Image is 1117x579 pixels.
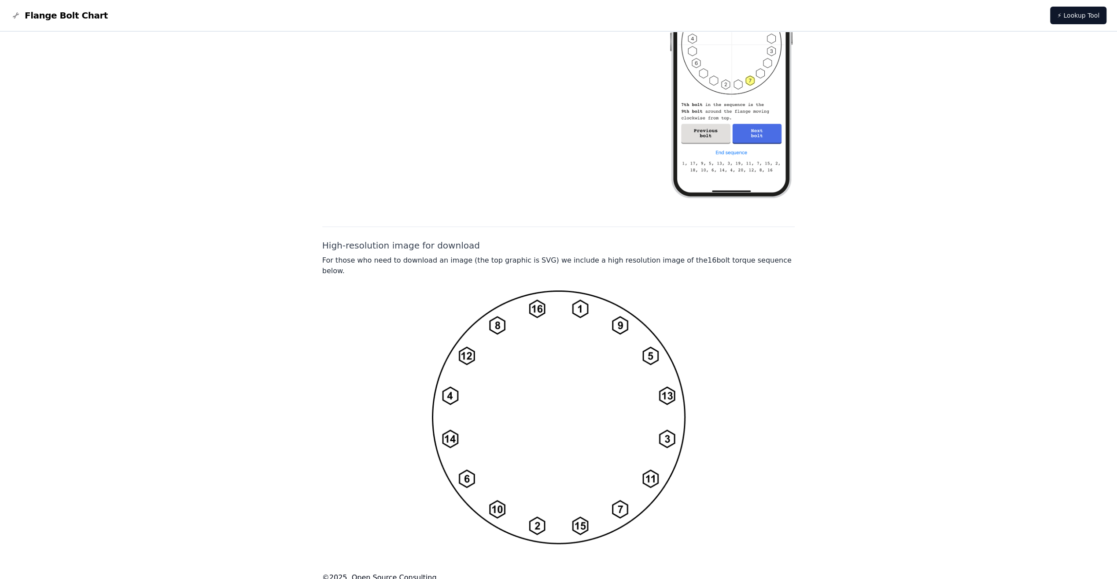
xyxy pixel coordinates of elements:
p: For those who need to download an image (the top graphic is SVG) we include a high resolution ima... [322,255,795,276]
img: 16 bolt torque pattern [432,290,686,544]
a: ⚡ Lookup Tool [1050,7,1106,24]
span: Flange Bolt Chart [25,9,108,22]
h2: High-resolution image for download [322,239,795,252]
a: Flange Bolt Chart LogoFlange Bolt Chart [11,9,108,22]
img: Flange Bolt Chart Logo [11,10,21,21]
